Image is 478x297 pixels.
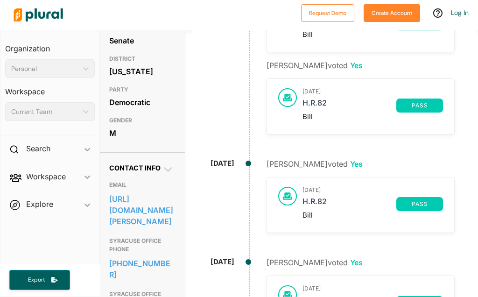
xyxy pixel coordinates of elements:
[211,257,234,268] div: [DATE]
[364,7,420,17] a: Create Account
[109,115,174,126] h3: GENDER
[301,4,354,22] button: Request Demo
[26,143,50,154] h2: Search
[350,61,363,70] span: Yes
[211,158,234,169] div: [DATE]
[267,61,363,70] span: [PERSON_NAME] voted
[302,99,396,113] a: H.R.82
[451,8,469,17] a: Log In
[109,256,174,282] a: [PHONE_NUMBER]
[302,113,443,121] div: Bill
[402,103,437,108] span: pass
[301,7,354,17] a: Request Demo
[350,258,363,267] span: Yes
[109,126,174,140] div: M
[109,95,174,109] div: Democratic
[11,64,79,74] div: Personal
[5,78,95,99] h3: Workspace
[364,4,420,22] button: Create Account
[109,179,174,191] h3: EMAIL
[11,107,79,117] div: Current Team
[302,88,443,95] h3: [DATE]
[302,30,443,39] div: Bill
[402,201,437,207] span: pass
[109,192,174,228] a: [URL][DOMAIN_NAME][PERSON_NAME]
[109,34,174,48] div: Senate
[109,235,174,255] h3: SYRACUSE OFFICE PHONE
[109,164,161,172] span: Contact Info
[350,159,363,169] span: Yes
[21,276,51,284] span: Export
[109,53,174,64] h3: DISTRICT
[267,159,363,169] span: [PERSON_NAME] voted
[267,258,363,267] span: [PERSON_NAME] voted
[9,270,70,290] button: Export
[109,84,174,95] h3: PARTY
[302,187,443,193] h3: [DATE]
[109,64,174,78] div: [US_STATE]
[302,211,443,219] div: Bill
[302,285,443,292] h3: [DATE]
[5,35,95,56] h3: Organization
[302,197,396,211] a: H.R.82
